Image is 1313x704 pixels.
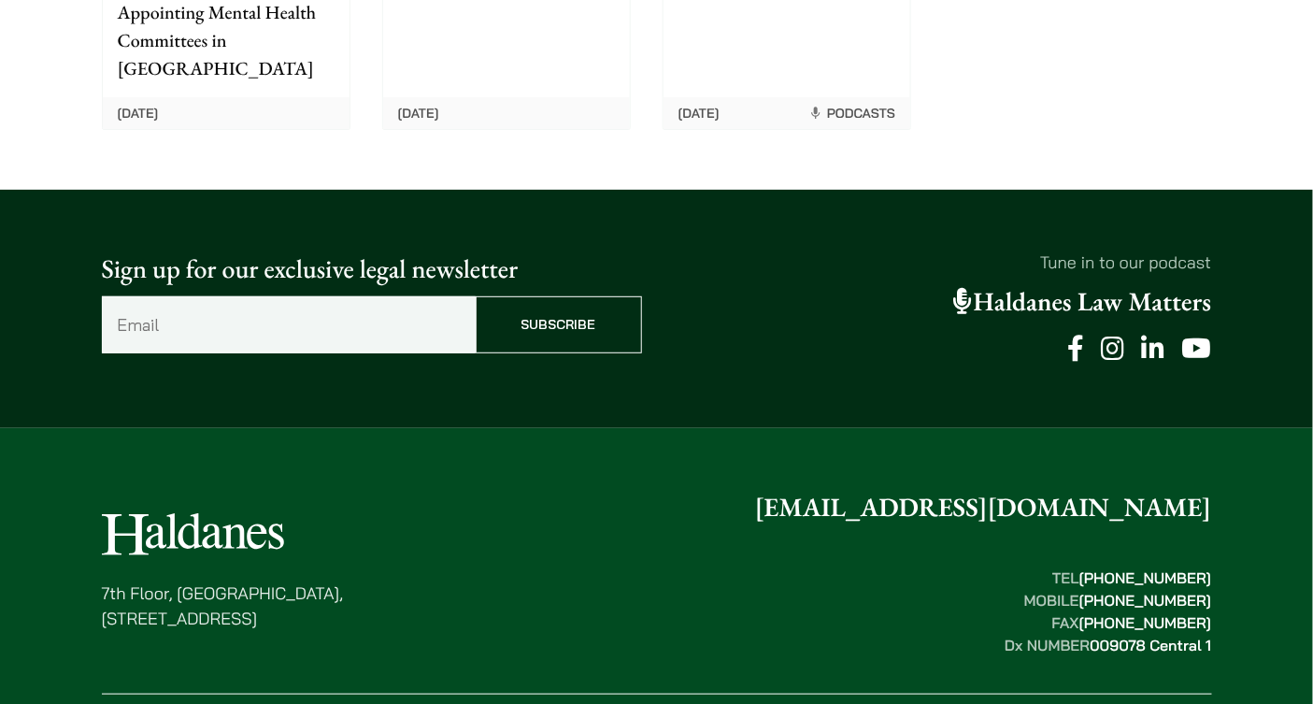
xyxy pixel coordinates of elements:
span: Podcasts [808,105,895,122]
time: [DATE] [398,105,439,122]
mark: [PHONE_NUMBER] [1079,591,1212,610]
p: 7th Floor, [GEOGRAPHIC_DATA], [STREET_ADDRESS] [102,581,344,631]
mark: [PHONE_NUMBER] [1079,613,1212,632]
input: Email [102,296,476,353]
a: [EMAIL_ADDRESS][DOMAIN_NAME] [755,491,1212,524]
img: Logo of Haldanes [102,513,284,555]
p: Sign up for our exclusive legal newsletter [102,250,642,289]
p: Tune in to our podcast [672,250,1212,275]
mark: 009078 Central 1 [1090,636,1211,654]
time: [DATE] [118,105,159,122]
a: Haldanes Law Matters [954,285,1212,319]
strong: TEL MOBILE FAX Dx NUMBER [1005,568,1211,654]
input: Subscribe [476,296,642,353]
time: [DATE] [678,105,720,122]
mark: [PHONE_NUMBER] [1079,568,1212,587]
